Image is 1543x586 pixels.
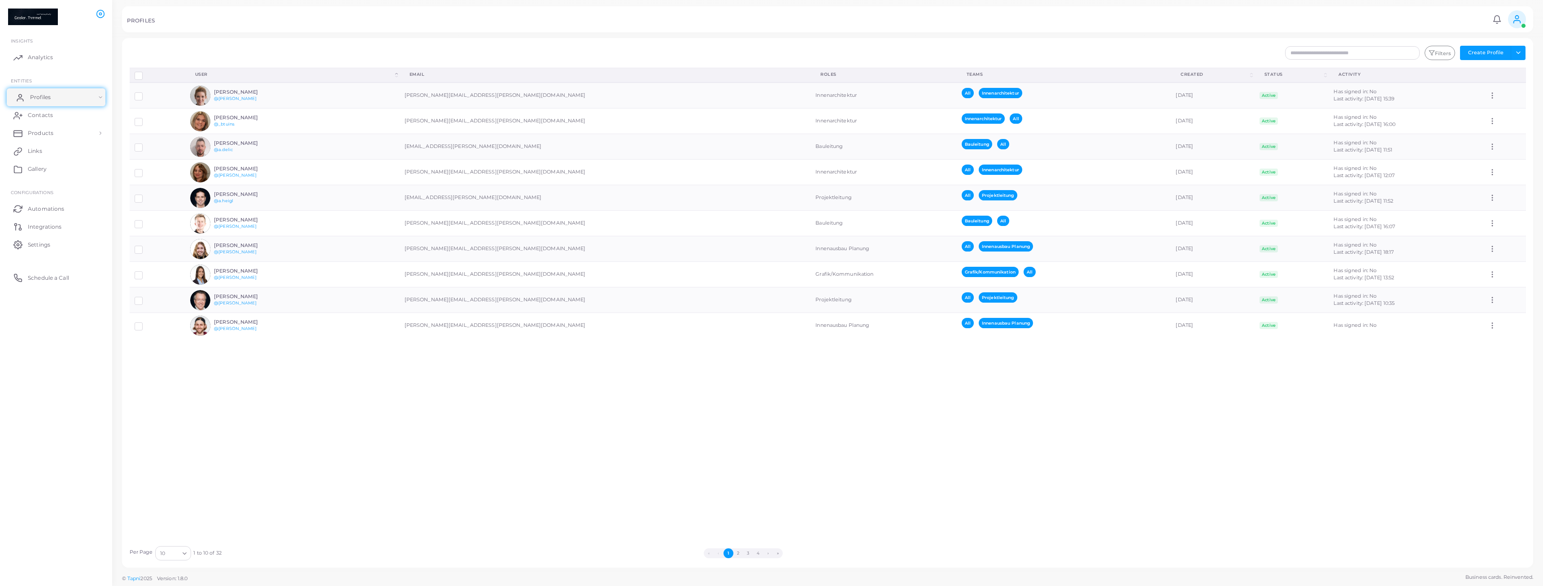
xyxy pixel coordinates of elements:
span: Innenausbau Planung [979,318,1033,328]
span: Has signed in: No [1334,293,1377,299]
span: Innenarchitektur [979,165,1022,175]
a: Tapni [127,575,141,582]
span: Has signed in: No [1334,242,1377,248]
td: [DATE] [1171,287,1254,313]
span: Schedule a Call [28,274,69,282]
td: [PERSON_NAME][EMAIL_ADDRESS][PERSON_NAME][DOMAIN_NAME] [400,160,811,185]
span: 10 [160,549,165,558]
h6: [PERSON_NAME] [214,243,280,248]
div: Roles [820,71,946,78]
span: All [962,165,974,175]
a: @[PERSON_NAME] [214,224,257,229]
span: Grafik/Kommunikation [962,267,1019,277]
td: [DATE] [1171,185,1254,211]
h6: [PERSON_NAME] [214,89,280,95]
span: Last activity: [DATE] 15:39 [1334,95,1395,102]
td: [DATE] [1171,134,1254,160]
span: Automations [28,205,64,213]
a: @[PERSON_NAME] [214,96,257,101]
a: Automations [7,200,105,217]
td: Projektleitung [811,287,956,313]
span: 1 to 10 of 32 [193,550,221,557]
td: [PERSON_NAME][EMAIL_ADDRESS][PERSON_NAME][DOMAIN_NAME] [400,262,811,287]
td: [DATE] [1171,236,1254,262]
a: Contacts [7,106,105,124]
span: Innenarchitektur [962,113,1005,124]
span: Profiles [30,93,51,101]
span: All [1010,113,1022,124]
span: Innenarchitektur [979,88,1022,98]
td: Projektleitung [811,185,956,211]
td: [EMAIL_ADDRESS][PERSON_NAME][DOMAIN_NAME] [400,134,811,160]
a: Analytics [7,48,105,66]
td: Grafik/Kommunikation [811,262,956,287]
button: Go to page 2 [733,548,743,558]
ul: Pagination [222,548,1265,558]
button: Go to last page [773,548,783,558]
img: logo [8,9,58,25]
div: activity [1338,71,1473,78]
span: Gallery [28,165,47,173]
h6: [PERSON_NAME] [214,319,280,325]
td: [DATE] [1171,160,1254,185]
span: Projektleitung [979,190,1017,200]
td: [PERSON_NAME][EMAIL_ADDRESS][PERSON_NAME][DOMAIN_NAME] [400,211,811,236]
span: All [962,88,974,98]
th: Row-selection [130,68,185,82]
span: Last activity: [DATE] 10:35 [1334,300,1395,306]
a: Products [7,124,105,142]
span: Configurations [11,190,53,195]
td: Innenarchitektur [811,109,956,134]
a: @a.heigl [214,198,233,203]
span: 2025 [140,575,152,582]
img: avatar [190,316,210,336]
th: Action [1483,68,1526,82]
span: Has signed in: No [1334,322,1377,328]
h6: [PERSON_NAME] [214,268,280,274]
td: Innenausbau Planung [811,313,956,339]
td: [DATE] [1171,109,1254,134]
span: Last activity: [DATE] 11:52 [1334,198,1393,204]
button: Go to page 3 [743,548,753,558]
span: Projektleitung [979,292,1017,303]
td: [PERSON_NAME][EMAIL_ADDRESS][PERSON_NAME][DOMAIN_NAME] [400,236,811,262]
img: avatar [190,265,210,285]
a: @[PERSON_NAME] [214,326,257,331]
a: Integrations [7,217,105,235]
span: Last activity: [DATE] 18:17 [1334,249,1394,255]
span: All [1024,267,1036,277]
td: [DATE] [1171,262,1254,287]
span: Last activity: [DATE] 11:51 [1334,147,1392,153]
button: Create Profile [1460,46,1511,60]
a: @[PERSON_NAME] [214,249,257,254]
button: Go to page 4 [753,548,763,558]
h6: [PERSON_NAME] [214,166,280,172]
a: @[PERSON_NAME] [214,173,257,178]
td: [PERSON_NAME][EMAIL_ADDRESS][PERSON_NAME][DOMAIN_NAME] [400,287,811,313]
span: © [122,575,187,582]
span: Contacts [28,111,53,119]
img: avatar [190,213,210,234]
span: All [962,190,974,200]
span: Active [1260,117,1278,125]
span: ENTITIES [11,78,32,83]
span: Active [1260,92,1278,99]
span: Has signed in: No [1334,114,1377,120]
span: Has signed in: No [1334,267,1377,273]
span: Active [1260,169,1278,176]
span: All [997,216,1009,226]
td: [PERSON_NAME][EMAIL_ADDRESS][PERSON_NAME][DOMAIN_NAME] [400,313,811,339]
span: Innenausbau Planung [979,241,1033,252]
td: Innenausbau Planung [811,236,956,262]
span: Last activity: [DATE] 13:52 [1334,274,1394,281]
td: Bauleitung [811,211,956,236]
td: Bauleitung [811,134,956,160]
div: Email [410,71,801,78]
a: @[PERSON_NAME] [214,275,257,280]
a: @_btuins [214,122,235,126]
span: Has signed in: No [1334,88,1377,95]
img: avatar [190,86,210,106]
a: Links [7,142,105,160]
h6: [PERSON_NAME] [214,191,280,197]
